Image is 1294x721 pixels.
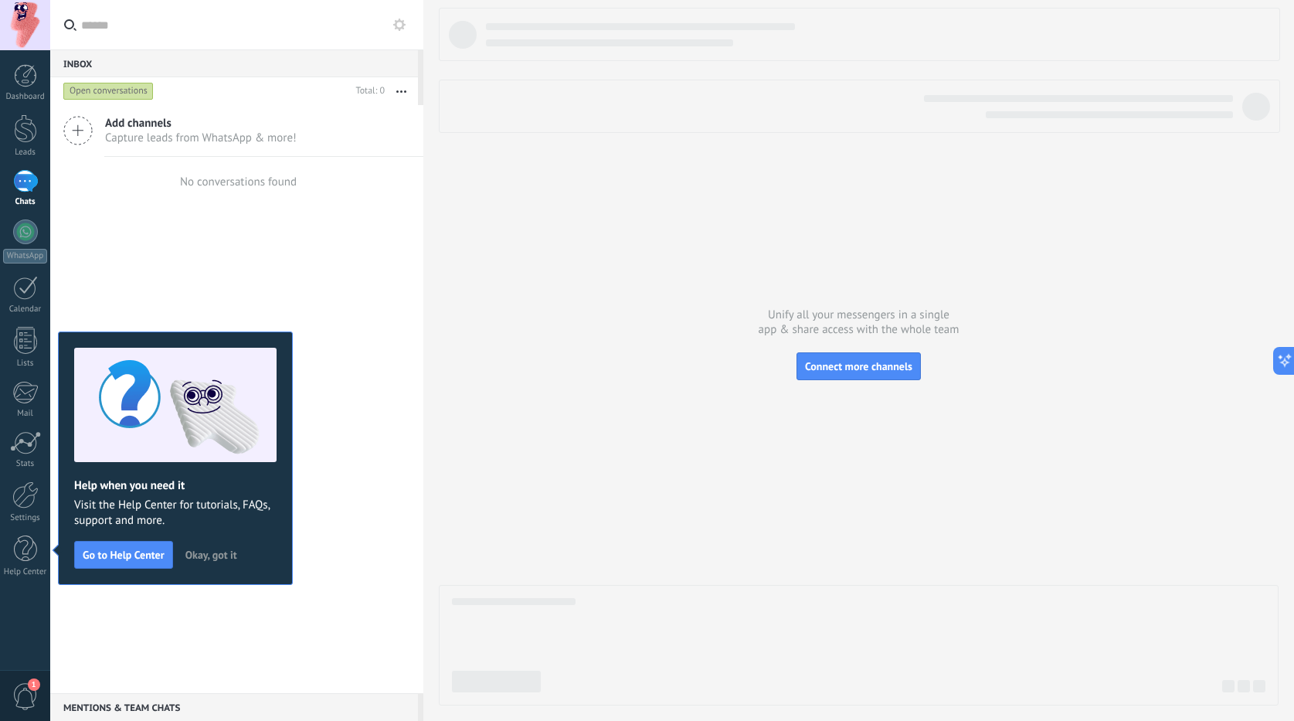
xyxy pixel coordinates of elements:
div: Stats [3,459,48,469]
div: Mail [3,409,48,419]
button: Connect more channels [796,352,921,380]
div: Chats [3,197,48,207]
span: Add channels [105,116,297,131]
button: Okay, got it [178,543,244,566]
div: Leads [3,148,48,158]
div: No conversations found [180,175,297,189]
div: Inbox [50,49,418,77]
span: Okay, got it [185,549,237,560]
div: Help Center [3,567,48,577]
div: Settings [3,513,48,523]
h2: Help when you need it [74,478,277,493]
div: Total: 0 [350,83,385,99]
div: Lists [3,359,48,369]
div: Dashboard [3,92,48,102]
button: More [385,77,418,105]
button: Go to Help Center [74,541,173,569]
span: 1 [28,678,40,691]
span: Connect more channels [805,359,912,373]
div: Calendar [3,304,48,315]
div: WhatsApp [3,249,47,264]
div: Open conversations [63,82,154,100]
span: Go to Help Center [83,549,165,560]
span: Visit the Help Center for tutorials, FAQs, support and more. [74,498,277,529]
div: Mentions & Team chats [50,693,418,721]
span: Capture leads from WhatsApp & more! [105,131,297,145]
